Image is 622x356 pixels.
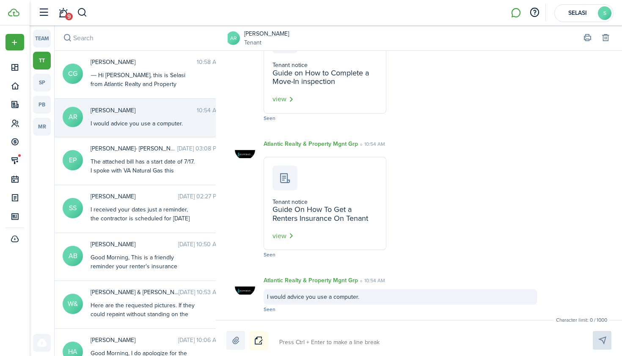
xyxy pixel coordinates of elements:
p: Atlantic Realty & Property Mgnt Grp [264,139,358,148]
time: 10:54 AM [358,140,385,148]
time: [DATE] 10:53 AM [179,288,221,297]
avatar-text: AB [63,246,83,266]
a: Notifications [55,2,71,24]
span: Seen [264,306,275,313]
a: mr [33,118,51,136]
time: [DATE] 10:50 AM [178,240,221,249]
time: [DATE] 02:27 PM [178,192,221,201]
p: Guide On How To Get a Renters Insurance On Tenant Cloud [272,205,377,222]
p: Tenant notice [272,62,377,69]
avatar-text: W& [63,294,83,314]
button: Print [581,32,593,44]
p: Atlantic Realty & Property Mgnt Grp [264,276,358,285]
span: Wayne & Diane Nickerson [91,288,179,297]
span: SELASI [561,10,594,16]
input: search [55,25,228,50]
time: [DATE] 03:08 PM [177,144,221,153]
img: TenantCloud [8,8,19,17]
span: SaTia Sinclair [91,192,178,201]
span: Ashley Rountree [91,106,197,115]
avatar-text: SS [63,198,83,218]
button: Open resource center [527,6,542,20]
button: Open sidebar [36,5,52,21]
a: AR [226,31,240,45]
time: 10:58 AM [197,58,221,67]
avatar-text: EP [63,150,83,170]
div: I would advice you use a computer. [264,289,537,305]
span: Helen Allen [91,336,178,345]
button: view [272,231,294,241]
a: [PERSON_NAME] [244,29,289,38]
div: I received your dates just a reminder, the contractor is scheduled for [DATE] 1:30 pm. Also, per ... [91,205,196,259]
span: Seen [264,251,275,259]
span: 9 [65,13,73,20]
time: [DATE] 10:06 AM [178,336,221,345]
a: tt [33,52,51,70]
a: pb [33,96,51,114]
button: view [272,94,294,105]
button: Search [61,32,73,44]
img: Atlantic Realty & Property Mgnt Grp [235,139,255,160]
p: Guide on How to Complete a Move-In inspection [272,69,377,86]
button: Open menu [6,34,24,50]
div: ⸻ Hi [PERSON_NAME], this is Selasi from Atlantic Realty and Property Management Group. It’s time ... [91,71,196,133]
div: I would advice you use a computer. [91,119,196,128]
img: Atlantic Realty & Property Mgnt Grp [235,276,255,296]
time: 10:54 AM [358,277,385,284]
a: Tenant [244,38,289,47]
button: Delete [600,32,611,44]
time: 10:54 AM [197,106,221,115]
div: Good Morning, This is a friendly reminder your renter's insurance expired [DATE]. Please update y... [91,253,196,289]
p: Tenant notice [272,199,377,206]
a: sp [33,74,51,92]
span: Seen [264,114,275,122]
avatar-text: CG [63,64,83,84]
avatar-text: AR [63,107,83,127]
avatar-text: S [598,6,611,20]
small: Character limit: 0 / 1000 [554,316,609,324]
button: Search [77,6,88,20]
div: The attached bill has a start date of 7/17. I spoke with VA Natural Gas this morning and they sai... [91,157,196,220]
span: Alexandra Broussard [91,240,178,249]
span: Claire Gilliland [91,58,197,67]
button: Notice [249,331,268,350]
span: EMILY PARKER- BRAY [91,144,177,153]
a: team [33,30,51,47]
